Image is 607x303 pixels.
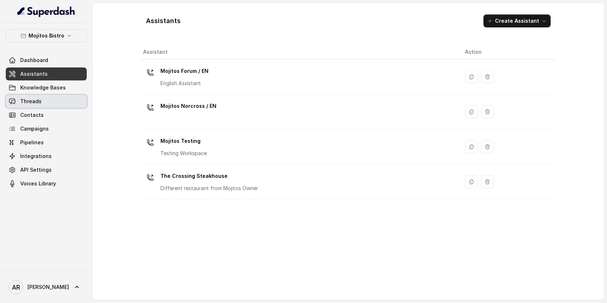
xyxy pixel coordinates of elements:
[6,67,87,80] a: Assistants
[20,180,56,187] span: Voices Library
[6,277,87,297] a: [PERSON_NAME]
[17,6,76,17] img: light.svg
[160,185,258,192] p: Different restaurant from Mojitos Owner
[12,284,20,291] text: AR
[20,153,52,160] span: Integrations
[6,163,87,176] a: API Settings
[29,31,64,40] p: Mojitos Bistro
[20,111,44,119] span: Contacts
[140,45,459,60] th: Assistant
[6,95,87,108] a: Threads
[20,57,48,64] span: Dashboard
[20,125,49,132] span: Campaigns
[6,136,87,149] a: Pipelines
[6,150,87,163] a: Integrations
[27,284,69,291] span: [PERSON_NAME]
[160,135,207,147] p: Mojitos Testing
[20,70,48,78] span: Assistants
[6,122,87,135] a: Campaigns
[20,166,52,174] span: API Settings
[160,65,208,77] p: Mojitos Forum / EN
[160,80,208,87] p: English Assistant
[483,14,551,27] button: Create Assistant
[20,139,44,146] span: Pipelines
[160,150,207,157] p: Testing Workspace
[20,84,66,91] span: Knowledge Bases
[6,177,87,190] a: Voices Library
[20,98,42,105] span: Threads
[6,109,87,122] a: Contacts
[6,54,87,67] a: Dashboard
[459,45,556,60] th: Action
[146,15,181,27] h1: Assistants
[160,100,216,112] p: Mojitos Norcross / EN
[160,170,258,182] p: The Crossing Steakhouse
[6,81,87,94] a: Knowledge Bases
[6,29,87,42] button: Mojitos Bistro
